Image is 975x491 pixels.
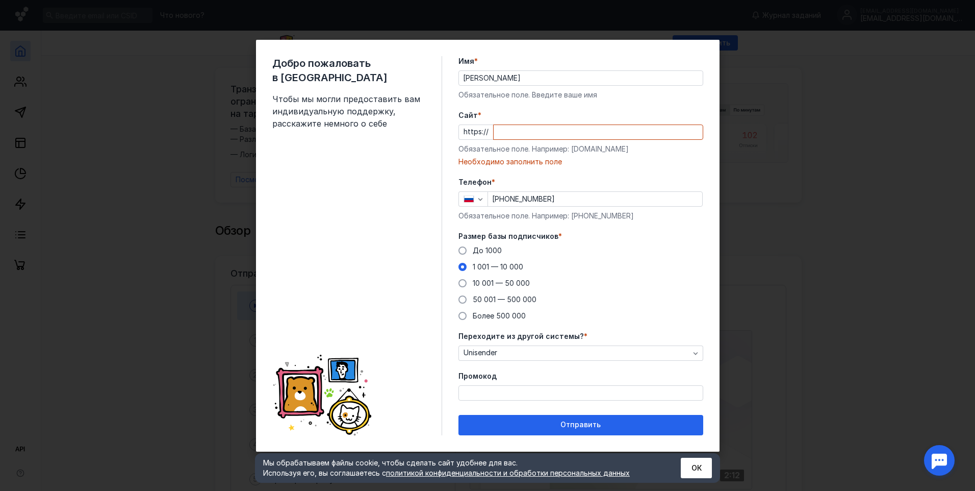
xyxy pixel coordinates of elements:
[458,211,703,221] div: Обязательное поле. Например: [PHONE_NUMBER]
[458,90,703,100] div: Обязательное поле. Введите ваше имя
[458,331,584,341] span: Переходите из другой системы?
[458,231,558,241] span: Размер базы подписчиков
[473,295,536,304] span: 50 001 — 500 000
[458,371,497,381] span: Промокод
[473,311,526,320] span: Более 500 000
[560,421,601,429] span: Отправить
[458,177,492,187] span: Телефон
[458,157,703,167] div: Необходимо заполнить поле
[473,279,530,287] span: 10 001 — 50 000
[458,110,478,120] span: Cайт
[464,349,497,357] span: Unisender
[458,346,703,361] button: Unisender
[458,144,703,154] div: Обязательное поле. Например: [DOMAIN_NAME]
[272,93,425,130] span: Чтобы мы могли предоставить вам индивидуальную поддержку, расскажите немного о себе
[681,458,712,478] button: ОК
[386,469,630,477] a: политикой конфиденциальности и обработки персональных данных
[263,458,656,478] div: Мы обрабатываем файлы cookie, чтобы сделать сайт удобнее для вас. Используя его, вы соглашаетесь c
[473,262,523,271] span: 1 001 — 10 000
[272,56,425,85] span: Добро пожаловать в [GEOGRAPHIC_DATA]
[473,246,502,255] span: До 1000
[458,56,474,66] span: Имя
[458,415,703,435] button: Отправить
